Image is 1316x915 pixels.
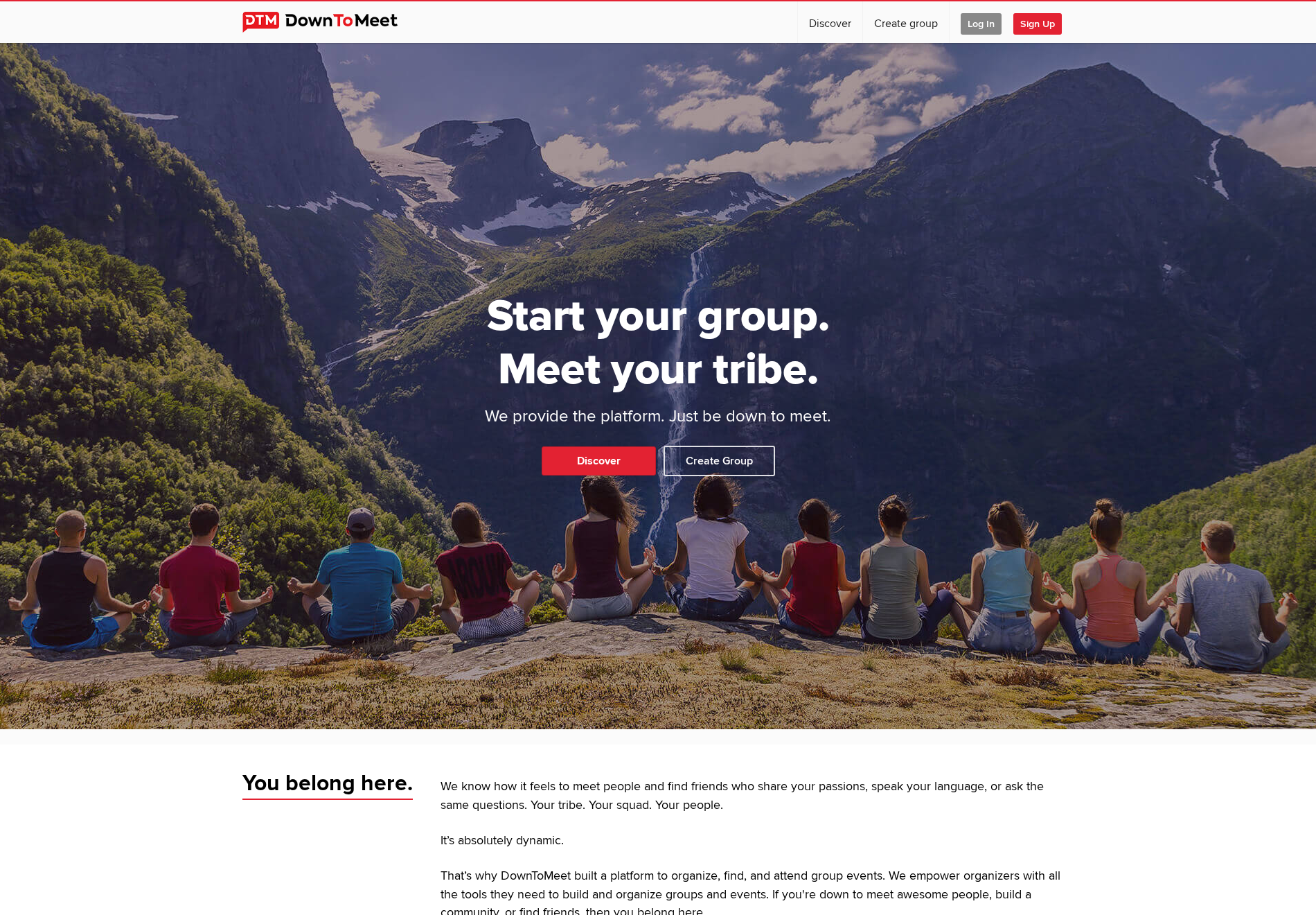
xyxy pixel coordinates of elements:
[961,13,1002,35] span: Log In
[863,1,949,43] a: Create group
[242,769,413,800] span: You belong here.
[441,832,1074,851] p: It’s absolutely dynamic.
[542,446,656,476] a: Discover
[242,12,419,33] img: DownToMeet
[1013,1,1073,43] a: Sign Up
[433,290,883,397] h1: Start your group. Meet your tribe.
[441,778,1074,815] p: We know how it feels to meet people and find friends who share your passions, speak your language...
[1013,13,1062,35] span: Sign Up
[664,446,775,476] a: Create Group
[798,1,862,43] a: Discover
[950,1,1013,43] a: Log In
